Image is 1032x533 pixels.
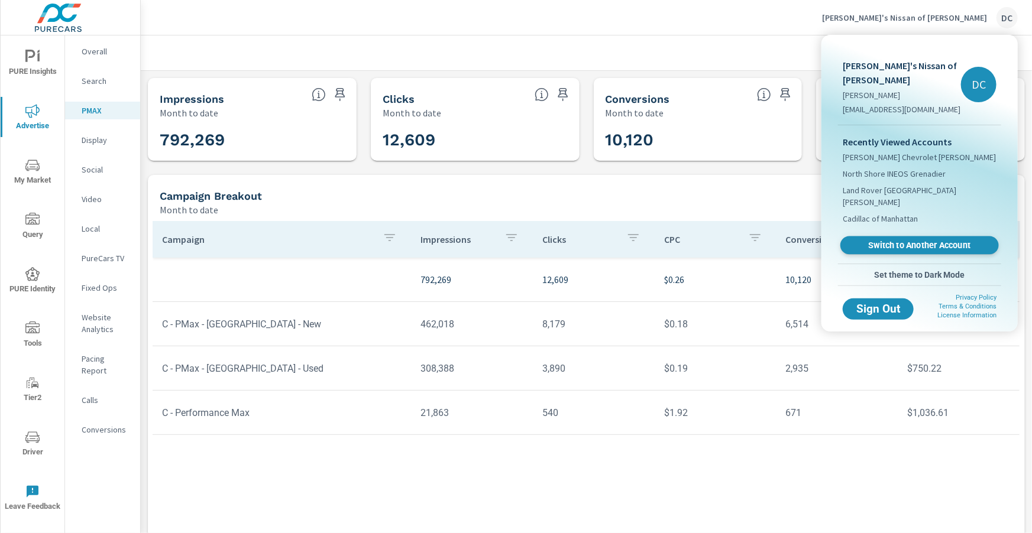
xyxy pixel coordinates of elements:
[843,213,918,225] span: Cadillac of Manhattan
[843,298,914,320] button: Sign Out
[956,294,997,301] a: Privacy Policy
[843,89,961,101] p: [PERSON_NAME]
[843,269,997,280] span: Set theme to Dark Mode
[843,135,997,149] p: Recently Viewed Accounts
[847,240,992,251] span: Switch to Another Account
[961,67,997,102] div: DC
[840,236,999,255] a: Switch to Another Account
[843,58,961,87] p: [PERSON_NAME]'s Nissan of [PERSON_NAME]
[843,151,996,163] span: [PERSON_NAME] Chevrolet [PERSON_NAME]
[937,311,997,319] a: License Information
[838,264,1001,285] button: Set theme to Dark Mode
[939,303,997,310] a: Terms & Conditions
[843,184,997,208] span: Land Rover [GEOGRAPHIC_DATA][PERSON_NAME]
[852,304,904,314] span: Sign Out
[843,168,946,180] span: North Shore INEOS Grenadier
[843,103,961,115] p: [EMAIL_ADDRESS][DOMAIN_NAME]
